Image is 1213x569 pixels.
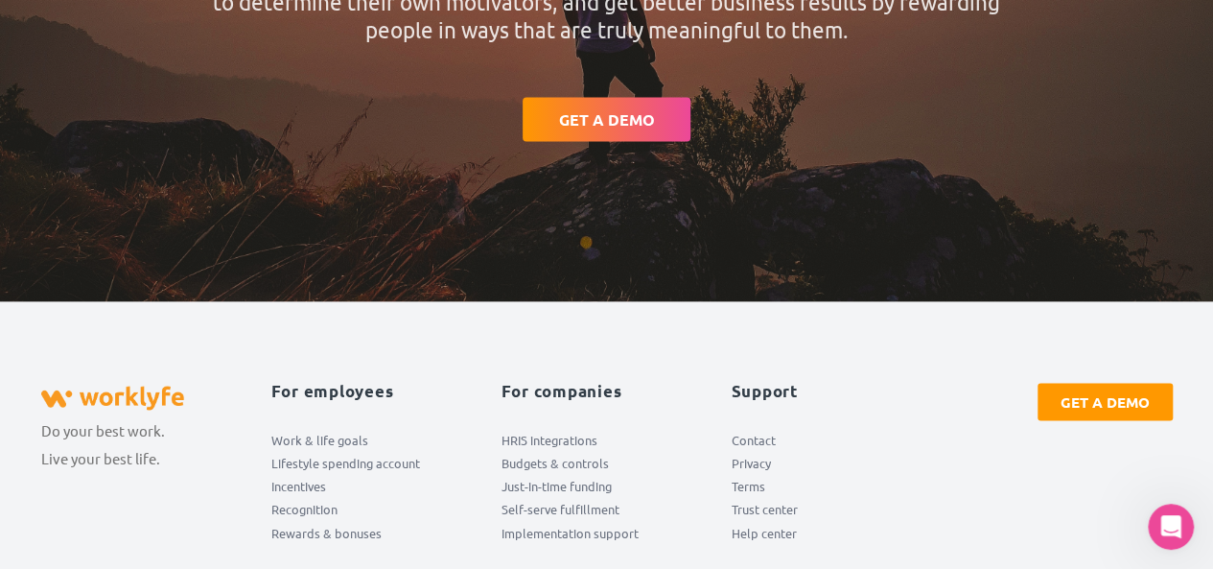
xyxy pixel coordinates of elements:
span: Self-serve fulfillment [502,497,619,520]
span: Contact [732,428,776,451]
a: Implementation support [502,521,712,544]
a: GET A DEMO [1038,383,1173,420]
span: Help center [732,521,797,544]
a: Lifestyle spending account [271,451,482,474]
a: Incentives [271,474,482,497]
a: GET A DEMO [523,97,690,141]
a: Contact [732,428,943,451]
span: Privacy [732,451,771,474]
a: Work & life goals [271,428,482,451]
span: Incentives [271,474,326,497]
a: Rewards & bonuses [271,521,482,544]
a: Trust center [732,497,943,520]
h6: For companies [502,383,712,399]
span: Implementation support [502,521,639,544]
img: Worklyfe Logo [41,386,185,410]
a: Self-serve fulfillment [502,497,712,520]
span: Work & life goals [271,428,368,451]
a: Help center [732,521,943,544]
span: Terms [732,474,765,497]
span: Recognition [271,497,338,520]
span: GET A DEMO [1061,394,1150,409]
a: Budgets & controls [502,451,712,474]
span: GET A DEMO [559,111,655,127]
span: HRIS integrations [502,428,597,451]
span: Budgets & controls [502,451,609,474]
a: HRIS integrations [502,428,712,451]
p: Do your best work. Live your best life. [41,416,165,471]
span: Trust center [732,497,798,520]
h6: Support [732,383,943,399]
h6: For employees [271,383,482,399]
a: Privacy [732,451,943,474]
span: Lifestyle spending account [271,451,420,474]
iframe: Intercom live chat [1148,504,1194,550]
span: Rewards & bonuses [271,521,382,544]
span: Just-in-time funding [502,474,612,497]
a: Just-in-time funding [502,474,712,497]
a: Terms [732,474,943,497]
a: Recognition [271,497,482,520]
